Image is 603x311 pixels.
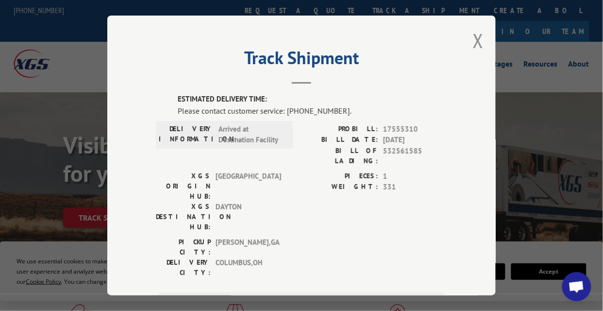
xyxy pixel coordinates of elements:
button: Close modal [473,28,484,53]
label: DELIVERY INFORMATION: [159,124,214,146]
span: DAYTON [216,202,281,232]
span: 532561585 [383,146,447,166]
label: PROBILL: [301,124,378,135]
span: 17555310 [383,124,447,135]
label: XGS DESTINATION HUB: [156,202,211,232]
span: 331 [383,182,447,193]
label: BILL DATE: [301,135,378,146]
label: PICKUP CITY: [156,237,211,258]
span: COLUMBUS , OH [216,258,281,278]
span: [DATE] [383,135,447,146]
label: PIECES: [301,171,378,182]
a: Open chat [562,272,591,301]
span: [PERSON_NAME] , GA [216,237,281,258]
label: DELIVERY CITY: [156,258,211,278]
label: XGS ORIGIN HUB: [156,171,211,202]
span: 1 [383,171,447,182]
label: BILL OF LADING: [301,146,378,166]
h2: Track Shipment [156,51,447,69]
div: Please contact customer service: [PHONE_NUMBER]. [178,105,447,117]
label: ESTIMATED DELIVERY TIME: [178,94,447,105]
span: [GEOGRAPHIC_DATA] [216,171,281,202]
span: Arrived at Destination Facility [218,124,284,146]
label: WEIGHT: [301,182,378,193]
